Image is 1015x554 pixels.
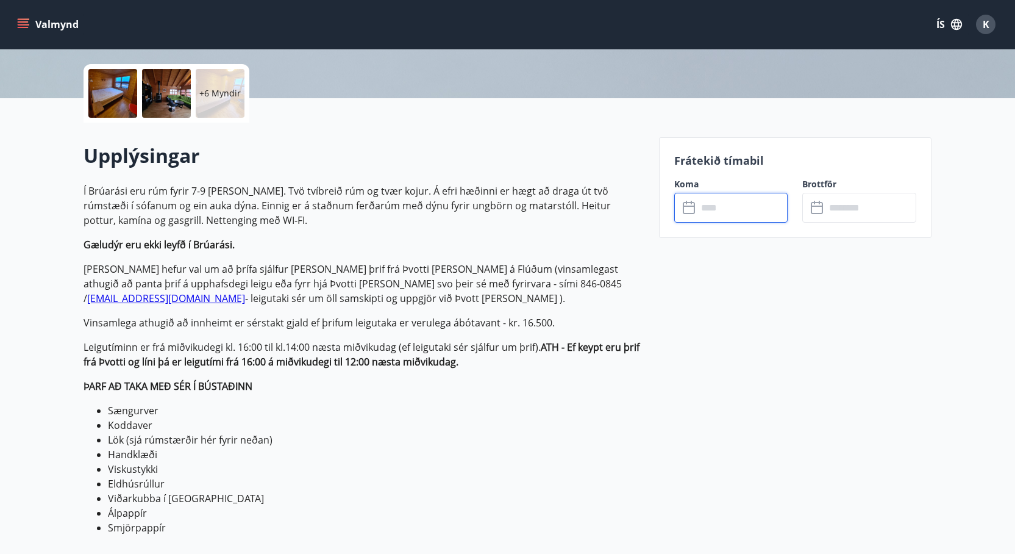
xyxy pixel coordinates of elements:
[674,178,788,190] label: Koma
[108,433,644,447] li: Lök (sjá rúmstærðir hér fyrir neðan)
[84,380,252,393] strong: ÞARF AÐ TAKA MEÐ SÉR Í BÚSTAÐINN
[983,18,989,31] span: K
[108,491,644,506] li: Viðarkubba í [GEOGRAPHIC_DATA]
[108,462,644,477] li: Viskustykki
[84,315,644,330] p: Vinsamlega athugið að innheimt er sérstakt gjald ef þrifum leigutaka er verulega ábótavant - kr. ...
[108,447,644,462] li: Handklæði
[199,87,241,99] p: +6 Myndir
[15,13,84,35] button: menu
[84,142,644,169] h2: Upplýsingar
[108,520,644,535] li: Smjörpappír
[84,184,644,228] p: Í Brúarási eru rúm fyrir 7-9 [PERSON_NAME]. Tvö tvíbreið rúm og tvær kojur. Á efri hæðinni er hæg...
[108,506,644,520] li: Álpappír
[802,178,916,190] label: Brottför
[108,477,644,491] li: Eldhúsrúllur
[87,292,245,305] a: [EMAIL_ADDRESS][DOMAIN_NAME]
[84,262,644,306] p: [PERSON_NAME] hefur val um að þrífa sjálfur [PERSON_NAME] þrif frá Þvotti [PERSON_NAME] á Flúðum ...
[971,10,1000,39] button: K
[674,153,917,168] p: Frátekið tímabil
[84,340,644,369] p: Leigutíminn er frá miðvikudegi kl. 16:00 til kl.14:00 næsta miðvikudag (ef leigutaki sér sjálfur ...
[930,13,969,35] button: ÍS
[108,403,644,418] li: Sængurver
[84,340,639,369] strong: ATH - Ef keypt eru þrif frá Þvotti og líni þá er leigutími frá 16:00 á miðvikudegi til 12:00 næst...
[108,418,644,433] li: Koddaver
[84,238,235,251] strong: Gæludýr eru ekki leyfð í Brúarási.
